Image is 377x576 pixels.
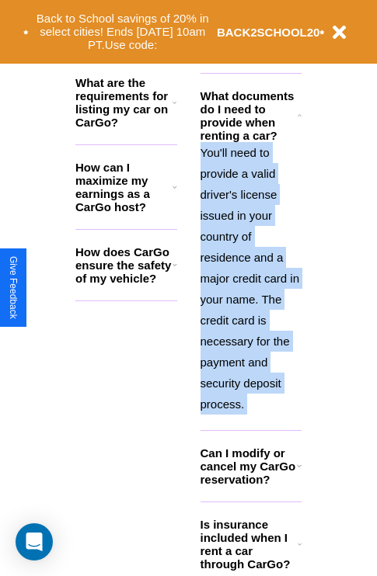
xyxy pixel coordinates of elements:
[201,142,302,415] p: You'll need to provide a valid driver's license issued in your country of residence and a major c...
[75,76,173,129] h3: What are the requirements for listing my car on CarGo?
[75,245,173,285] h3: How does CarGo ensure the safety of my vehicle?
[8,256,19,319] div: Give Feedback
[16,523,53,560] div: Open Intercom Messenger
[201,89,298,142] h3: What documents do I need to provide when renting a car?
[75,161,173,213] h3: How can I maximize my earnings as a CarGo host?
[201,518,298,571] h3: Is insurance included when I rent a car through CarGo?
[217,26,320,39] b: BACK2SCHOOL20
[29,8,217,56] button: Back to School savings of 20% in select cities! Ends [DATE] 10am PT.Use code:
[201,446,297,486] h3: Can I modify or cancel my CarGo reservation?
